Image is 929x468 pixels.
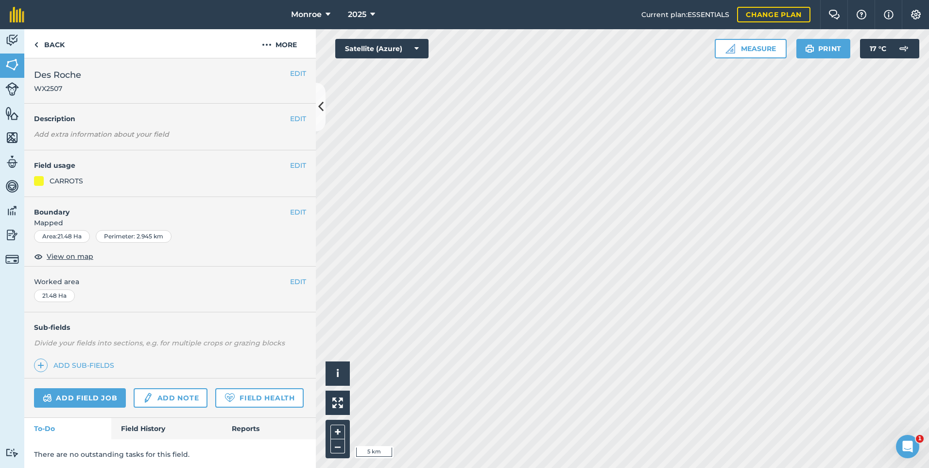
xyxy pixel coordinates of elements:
[5,203,19,218] img: svg+xml;base64,PD94bWwgdmVyc2lvbj0iMS4wIiBlbmNvZGluZz0idXRmLTgiPz4KPCEtLSBHZW5lcmF0b3I6IEFkb2JlIE...
[37,360,44,371] img: svg+xml;base64,PHN2ZyB4bWxucz0iaHR0cDovL3d3dy53My5vcmcvMjAwMC9zdmciIHdpZHRoPSIxNCIgaGVpZ2h0PSIyNC...
[24,197,290,217] h4: Boundary
[24,418,111,439] a: To-Do
[34,276,306,287] span: Worked area
[34,251,93,262] button: View on map
[290,207,306,217] button: EDIT
[34,68,81,82] span: Des Roche
[336,367,339,379] span: i
[134,388,207,408] a: Add note
[34,251,43,262] img: svg+xml;base64,PHN2ZyB4bWxucz0iaHR0cDovL3d3dy53My5vcmcvMjAwMC9zdmciIHdpZHRoPSIxOCIgaGVpZ2h0PSIyNC...
[5,130,19,145] img: svg+xml;base64,PHN2ZyB4bWxucz0iaHR0cDovL3d3dy53My5vcmcvMjAwMC9zdmciIHdpZHRoPSI1NiIgaGVpZ2h0PSI2MC...
[34,230,90,243] div: Area : 21.48 Ha
[34,359,118,372] a: Add sub-fields
[332,397,343,408] img: Four arrows, one pointing top left, one top right, one bottom right and the last bottom left
[243,29,316,58] button: More
[47,251,93,262] span: View on map
[96,230,172,243] div: Perimeter : 2.945 km
[5,106,19,121] img: svg+xml;base64,PHN2ZyB4bWxucz0iaHR0cDovL3d3dy53My5vcmcvMjAwMC9zdmciIHdpZHRoPSI1NiIgaGVpZ2h0PSI2MC...
[5,155,19,169] img: svg+xml;base64,PD94bWwgdmVyc2lvbj0iMS4wIiBlbmNvZGluZz0idXRmLTgiPz4KPCEtLSBHZW5lcmF0b3I6IEFkb2JlIE...
[290,68,306,79] button: EDIT
[348,9,366,20] span: 2025
[24,322,316,333] h4: Sub-fields
[43,392,52,404] img: svg+xml;base64,PD94bWwgdmVyc2lvbj0iMS4wIiBlbmNvZGluZz0idXRmLTgiPz4KPCEtLSBHZW5lcmF0b3I6IEFkb2JlIE...
[50,176,83,186] div: CARROTS
[291,9,322,20] span: Monroe
[34,113,306,124] h4: Description
[262,39,272,51] img: svg+xml;base64,PHN2ZyB4bWxucz0iaHR0cDovL3d3dy53My5vcmcvMjAwMC9zdmciIHdpZHRoPSIyMCIgaGVpZ2h0PSIyNC...
[34,160,290,171] h4: Field usage
[910,10,922,19] img: A cog icon
[5,179,19,194] img: svg+xml;base64,PD94bWwgdmVyc2lvbj0iMS4wIiBlbmNvZGluZz0idXRmLTgiPz4KPCEtLSBHZW5lcmF0b3I6IEFkb2JlIE...
[34,84,81,93] span: WX2507
[335,39,429,58] button: Satellite (Azure)
[896,435,919,458] iframe: Intercom live chat
[5,252,19,266] img: svg+xml;base64,PD94bWwgdmVyc2lvbj0iMS4wIiBlbmNvZGluZz0idXRmLTgiPz4KPCEtLSBHZW5lcmF0b3I6IEFkb2JlIE...
[34,39,38,51] img: svg+xml;base64,PHN2ZyB4bWxucz0iaHR0cDovL3d3dy53My5vcmcvMjAwMC9zdmciIHdpZHRoPSI5IiBoZWlnaHQ9IjI0Ii...
[5,57,19,72] img: svg+xml;base64,PHN2ZyB4bWxucz0iaHR0cDovL3d3dy53My5vcmcvMjAwMC9zdmciIHdpZHRoPSI1NiIgaGVpZ2h0PSI2MC...
[796,39,851,58] button: Print
[330,425,345,439] button: +
[290,113,306,124] button: EDIT
[142,392,153,404] img: svg+xml;base64,PD94bWwgdmVyc2lvbj0iMS4wIiBlbmNvZGluZz0idXRmLTgiPz4KPCEtLSBHZW5lcmF0b3I6IEFkb2JlIE...
[330,439,345,453] button: –
[34,289,75,302] div: 21.48 Ha
[34,449,306,460] p: There are no outstanding tasks for this field.
[860,39,919,58] button: 17 °C
[5,33,19,48] img: svg+xml;base64,PD94bWwgdmVyc2lvbj0iMS4wIiBlbmNvZGluZz0idXRmLTgiPz4KPCEtLSBHZW5lcmF0b3I6IEFkb2JlIE...
[737,7,810,22] a: Change plan
[111,418,222,439] a: Field History
[5,448,19,457] img: svg+xml;base64,PD94bWwgdmVyc2lvbj0iMS4wIiBlbmNvZGluZz0idXRmLTgiPz4KPCEtLSBHZW5lcmF0b3I6IEFkb2JlIE...
[326,361,350,386] button: i
[10,7,24,22] img: fieldmargin Logo
[715,39,787,58] button: Measure
[5,82,19,96] img: svg+xml;base64,PD94bWwgdmVyc2lvbj0iMS4wIiBlbmNvZGluZz0idXRmLTgiPz4KPCEtLSBHZW5lcmF0b3I6IEFkb2JlIE...
[725,44,735,54] img: Ruler icon
[34,388,126,408] a: Add field job
[215,388,303,408] a: Field Health
[884,9,894,20] img: svg+xml;base64,PHN2ZyB4bWxucz0iaHR0cDovL3d3dy53My5vcmcvMjAwMC9zdmciIHdpZHRoPSIxNyIgaGVpZ2h0PSIxNy...
[222,418,316,439] a: Reports
[34,130,169,139] em: Add extra information about your field
[856,10,867,19] img: A question mark icon
[870,39,886,58] span: 17 ° C
[24,217,316,228] span: Mapped
[290,276,306,287] button: EDIT
[5,228,19,242] img: svg+xml;base64,PD94bWwgdmVyc2lvbj0iMS4wIiBlbmNvZGluZz0idXRmLTgiPz4KPCEtLSBHZW5lcmF0b3I6IEFkb2JlIE...
[894,39,913,58] img: svg+xml;base64,PD94bWwgdmVyc2lvbj0iMS4wIiBlbmNvZGluZz0idXRmLTgiPz4KPCEtLSBHZW5lcmF0b3I6IEFkb2JlIE...
[828,10,840,19] img: Two speech bubbles overlapping with the left bubble in the forefront
[34,339,285,347] em: Divide your fields into sections, e.g. for multiple crops or grazing blocks
[805,43,814,54] img: svg+xml;base64,PHN2ZyB4bWxucz0iaHR0cDovL3d3dy53My5vcmcvMjAwMC9zdmciIHdpZHRoPSIxOSIgaGVpZ2h0PSIyNC...
[641,9,729,20] span: Current plan : ESSENTIALS
[24,29,74,58] a: Back
[290,160,306,171] button: EDIT
[916,435,924,443] span: 1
